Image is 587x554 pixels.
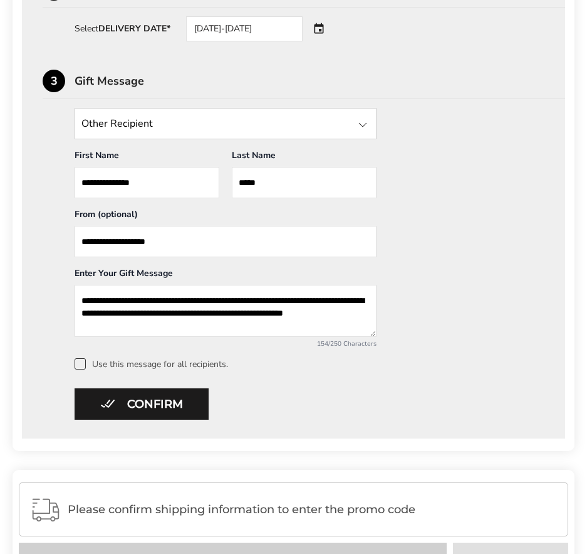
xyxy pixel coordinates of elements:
div: Enter Your Gift Message [75,267,377,285]
div: Last Name [232,149,377,167]
input: Last Name [232,167,377,198]
div: First Name [75,149,219,167]
div: 3 [43,70,65,92]
div: Gift Message [75,75,565,87]
strong: DELIVERY DATE* [98,23,170,35]
input: From [75,226,377,257]
div: Select [75,24,170,33]
input: First Name [75,167,219,198]
input: State [75,108,377,139]
div: 154/250 Characters [75,339,377,348]
button: Confirm button [75,388,209,420]
div: [DATE]-[DATE] [186,16,303,41]
div: From (optional) [75,208,377,226]
label: Use this message for all recipients. [75,358,544,370]
span: Please confirm shipping information to enter the promo code [68,503,557,516]
textarea: Add a message [75,285,377,337]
